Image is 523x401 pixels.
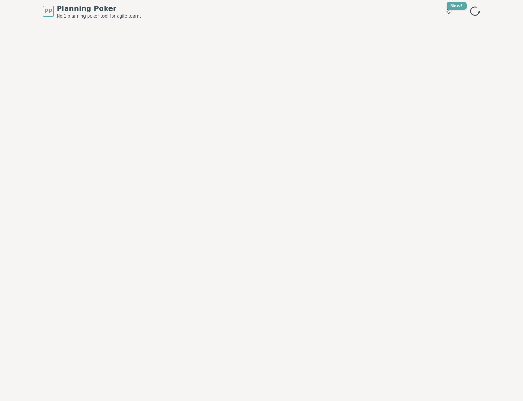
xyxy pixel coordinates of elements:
[57,13,142,19] span: No.1 planning poker tool for agile teams
[57,4,142,13] span: Planning Poker
[447,2,467,10] div: New!
[443,5,455,18] button: New!
[44,7,52,15] span: PP
[43,4,142,19] a: PPPlanning PokerNo.1 planning poker tool for agile teams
